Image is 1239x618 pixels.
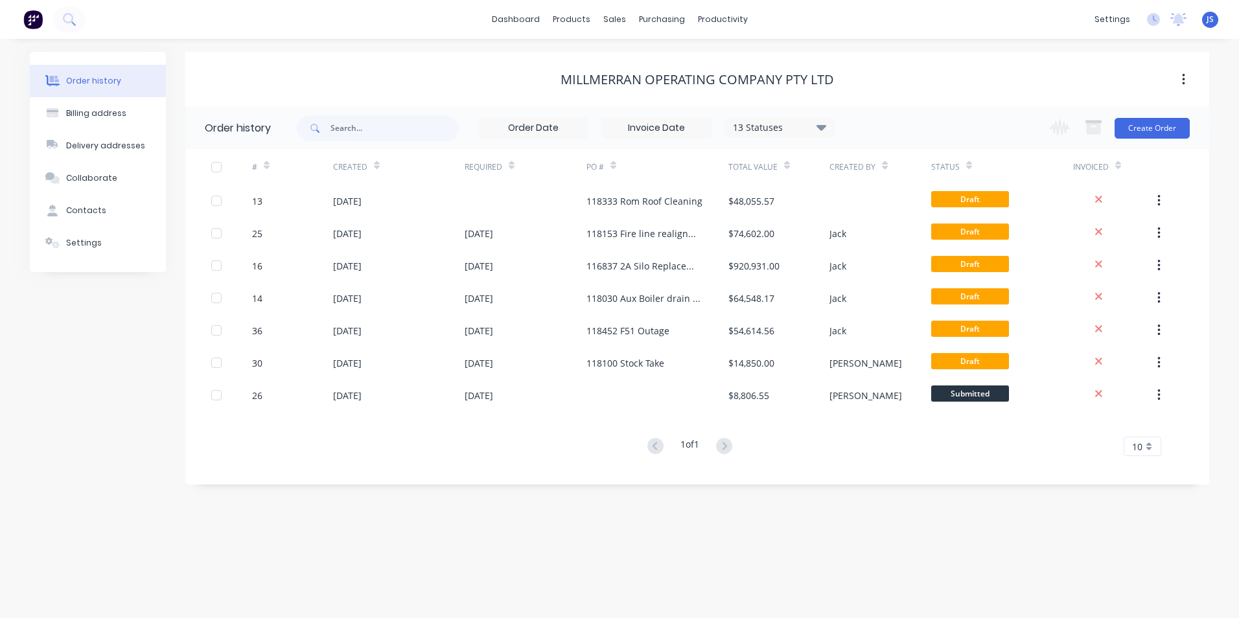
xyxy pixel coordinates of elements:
[252,356,262,370] div: 30
[728,292,774,305] div: $64,548.17
[23,10,43,29] img: Factory
[931,385,1009,402] span: Submitted
[728,324,774,338] div: $54,614.56
[252,292,262,305] div: 14
[586,161,604,173] div: PO #
[333,149,465,185] div: Created
[586,356,664,370] div: 118100 Stock Take
[829,227,846,240] div: Jack
[333,161,367,173] div: Created
[586,292,702,305] div: 118030 Aux Boiler drain line
[30,65,166,97] button: Order history
[728,356,774,370] div: $14,850.00
[597,10,632,29] div: sales
[465,161,502,173] div: Required
[252,194,262,208] div: 13
[829,324,846,338] div: Jack
[728,389,769,402] div: $8,806.55
[30,97,166,130] button: Billing address
[333,324,362,338] div: [DATE]
[1207,14,1214,25] span: JS
[829,356,902,370] div: [PERSON_NAME]
[465,259,493,273] div: [DATE]
[333,194,362,208] div: [DATE]
[931,223,1009,240] span: Draft
[931,353,1009,369] span: Draft
[931,288,1009,304] span: Draft
[252,324,262,338] div: 36
[66,140,145,152] div: Delivery addresses
[1132,440,1142,453] span: 10
[252,161,257,173] div: #
[66,172,117,184] div: Collaborate
[1115,118,1190,139] button: Create Order
[561,72,834,87] div: Millmerran Operating Company Pty Ltd
[485,10,546,29] a: dashboard
[1088,10,1137,29] div: settings
[829,259,846,273] div: Jack
[680,437,699,456] div: 1 of 1
[1073,149,1154,185] div: Invoiced
[728,227,774,240] div: $74,602.00
[30,194,166,227] button: Contacts
[66,237,102,249] div: Settings
[252,389,262,402] div: 26
[586,194,702,208] div: 118333 Rom Roof Cleaning
[333,227,362,240] div: [DATE]
[931,321,1009,337] span: Draft
[252,227,262,240] div: 25
[829,292,846,305] div: Jack
[586,324,669,338] div: 118452 F51 Outage
[465,227,493,240] div: [DATE]
[728,194,774,208] div: $48,055.57
[465,356,493,370] div: [DATE]
[632,10,691,29] div: purchasing
[931,161,960,173] div: Status
[829,161,875,173] div: Created By
[728,161,778,173] div: Total Value
[465,149,586,185] div: Required
[465,324,493,338] div: [DATE]
[30,162,166,194] button: Collaborate
[30,227,166,259] button: Settings
[465,292,493,305] div: [DATE]
[586,227,702,240] div: 118153 Fire line realignment
[586,149,728,185] div: PO #
[205,120,271,136] div: Order history
[586,259,702,273] div: 116837 2A Silo Replacement
[725,120,834,135] div: 13 Statuses
[333,389,362,402] div: [DATE]
[728,259,780,273] div: $920,931.00
[829,149,931,185] div: Created By
[465,389,493,402] div: [DATE]
[66,75,121,87] div: Order history
[330,115,459,141] input: Search...
[691,10,754,29] div: productivity
[252,149,333,185] div: #
[602,119,711,138] input: Invoice Date
[931,191,1009,207] span: Draft
[333,259,362,273] div: [DATE]
[931,149,1073,185] div: Status
[1073,161,1109,173] div: Invoiced
[333,292,362,305] div: [DATE]
[66,205,106,216] div: Contacts
[931,256,1009,272] span: Draft
[728,149,829,185] div: Total Value
[30,130,166,162] button: Delivery addresses
[333,356,362,370] div: [DATE]
[252,259,262,273] div: 16
[479,119,588,138] input: Order Date
[66,108,126,119] div: Billing address
[829,389,902,402] div: [PERSON_NAME]
[546,10,597,29] div: products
